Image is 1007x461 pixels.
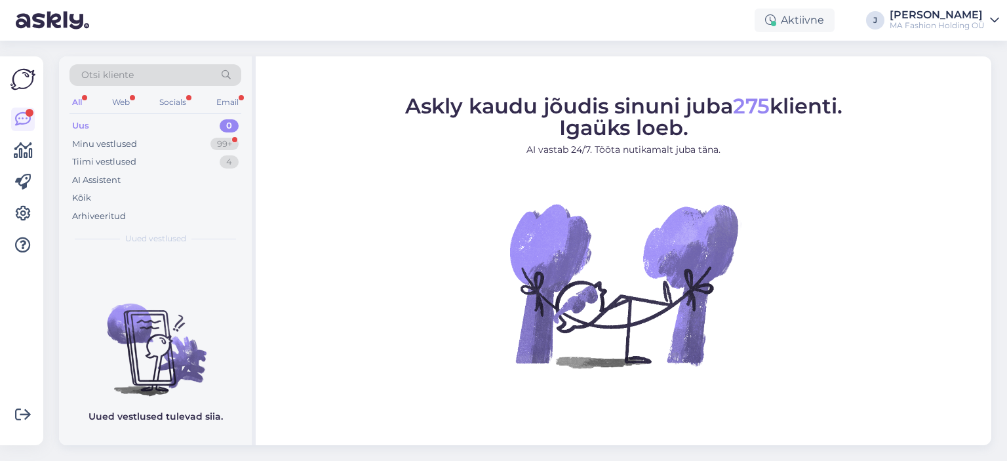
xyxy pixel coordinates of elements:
span: Otsi kliente [81,68,134,82]
p: Uued vestlused tulevad siia. [89,410,223,424]
div: 0 [220,119,239,132]
div: AI Assistent [72,174,121,187]
div: Socials [157,94,189,111]
div: All [69,94,85,111]
div: J [866,11,884,30]
div: MA Fashion Holding OÜ [890,20,985,31]
span: Askly kaudu jõudis sinuni juba klienti. Igaüks loeb. [405,93,842,140]
div: [PERSON_NAME] [890,10,985,20]
div: Kõik [72,191,91,205]
div: Arhiveeritud [72,210,126,223]
div: Email [214,94,241,111]
img: Askly Logo [10,67,35,92]
div: Uus [72,119,89,132]
span: 275 [733,93,770,119]
img: No Chat active [505,167,741,403]
div: 99+ [210,138,239,151]
div: Aktiivne [755,9,835,32]
div: Minu vestlused [72,138,137,151]
p: AI vastab 24/7. Tööta nutikamalt juba täna. [405,143,842,157]
span: Uued vestlused [125,233,186,245]
a: [PERSON_NAME]MA Fashion Holding OÜ [890,10,999,31]
div: Tiimi vestlused [72,155,136,169]
img: No chats [59,280,252,398]
div: Web [109,94,132,111]
div: 4 [220,155,239,169]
